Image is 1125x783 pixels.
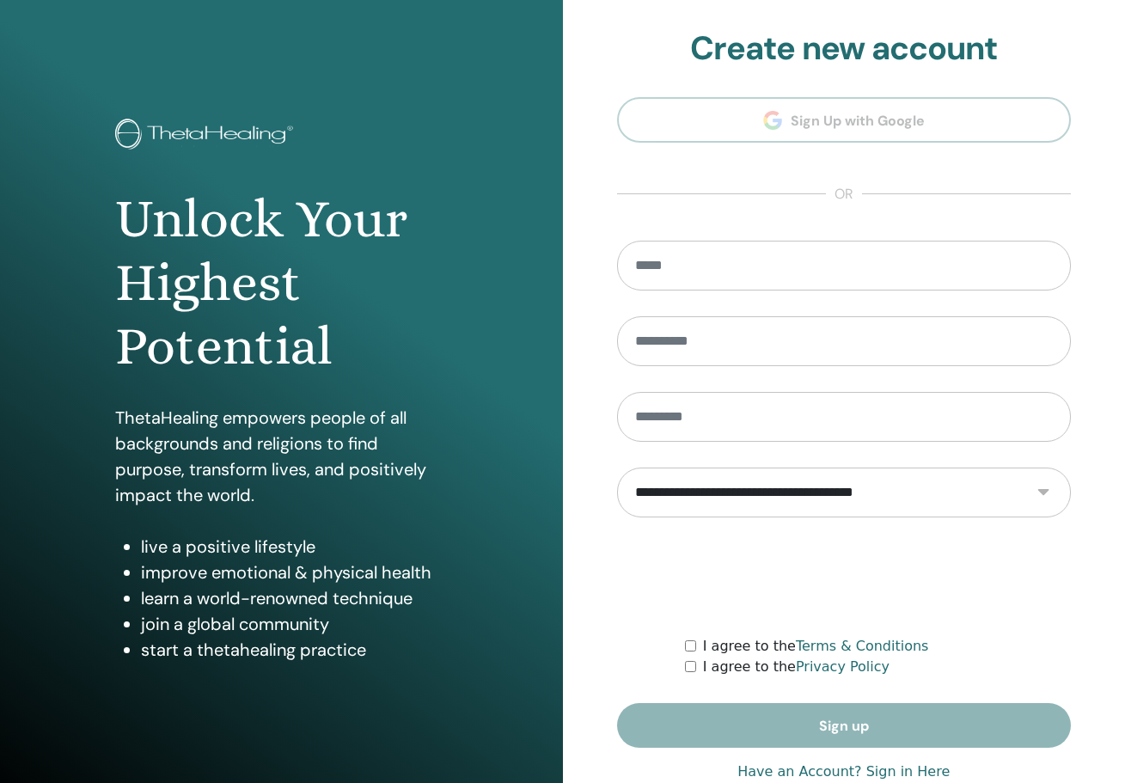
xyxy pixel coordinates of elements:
[826,184,862,205] span: or
[617,29,1072,69] h2: Create new account
[713,543,975,610] iframe: reCAPTCHA
[141,611,447,637] li: join a global community
[115,187,447,379] h1: Unlock Your Highest Potential
[737,762,950,782] a: Have an Account? Sign in Here
[115,405,447,508] p: ThetaHealing empowers people of all backgrounds and religions to find purpose, transform lives, a...
[796,658,890,675] a: Privacy Policy
[703,636,929,657] label: I agree to the
[141,637,447,663] li: start a thetahealing practice
[141,534,447,560] li: live a positive lifestyle
[796,638,928,654] a: Terms & Conditions
[141,560,447,585] li: improve emotional & physical health
[703,657,890,677] label: I agree to the
[141,585,447,611] li: learn a world-renowned technique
